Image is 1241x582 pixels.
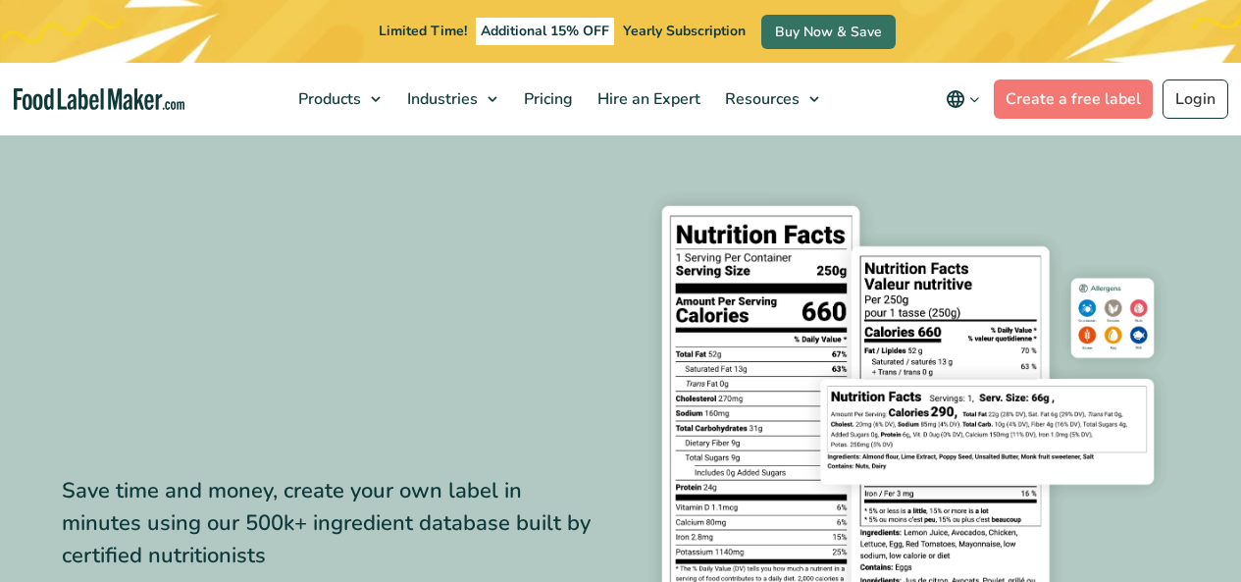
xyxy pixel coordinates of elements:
a: Pricing [512,63,581,135]
span: Limited Time! [379,22,467,40]
a: Resources [713,63,829,135]
span: Products [292,88,363,110]
span: Resources [719,88,801,110]
span: Hire an Expert [592,88,702,110]
span: Additional 15% OFF [476,18,614,45]
a: Hire an Expert [586,63,708,135]
a: Industries [395,63,507,135]
span: Industries [401,88,480,110]
a: Login [1163,79,1228,119]
span: Pricing [518,88,575,110]
a: Buy Now & Save [761,15,896,49]
div: Save time and money, create your own label in minutes using our 500k+ ingredient database built b... [62,475,606,572]
a: Create a free label [994,79,1153,119]
a: Products [286,63,390,135]
span: Yearly Subscription [623,22,746,40]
